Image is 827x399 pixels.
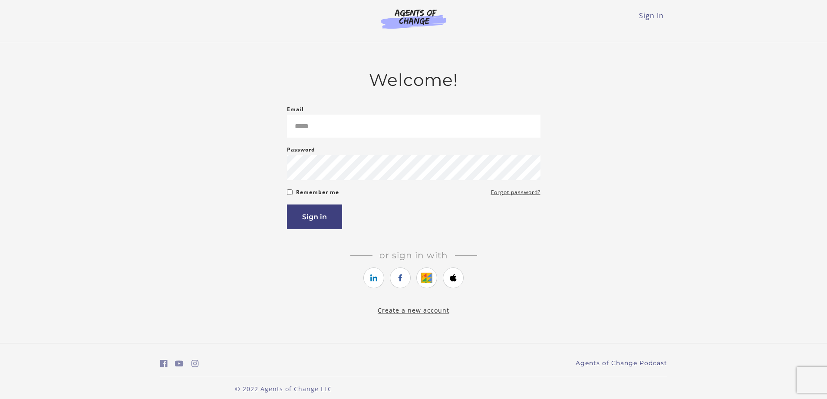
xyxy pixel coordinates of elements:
[639,11,664,20] a: Sign In
[175,359,184,368] i: https://www.youtube.com/c/AgentsofChangeTestPrepbyMeaganMitchell (Open in a new window)
[287,145,315,155] label: Password
[160,359,168,368] i: https://www.facebook.com/groups/aswbtestprep (Open in a new window)
[390,267,411,288] a: https://courses.thinkific.com/users/auth/facebook?ss%5Breferral%5D=&ss%5Buser_return_to%5D=&ss%5B...
[378,306,449,314] a: Create a new account
[416,267,437,288] a: https://courses.thinkific.com/users/auth/google?ss%5Breferral%5D=&ss%5Buser_return_to%5D=&ss%5Bvi...
[160,384,407,393] p: © 2022 Agents of Change LLC
[175,357,184,370] a: https://www.youtube.com/c/AgentsofChangeTestPrepbyMeaganMitchell (Open in a new window)
[287,70,540,90] h2: Welcome!
[443,267,464,288] a: https://courses.thinkific.com/users/auth/apple?ss%5Breferral%5D=&ss%5Buser_return_to%5D=&ss%5Bvis...
[287,104,304,115] label: Email
[372,250,455,261] span: Or sign in with
[191,357,199,370] a: https://www.instagram.com/agentsofchangeprep/ (Open in a new window)
[372,9,455,29] img: Agents of Change Logo
[296,187,339,198] label: Remember me
[160,357,168,370] a: https://www.facebook.com/groups/aswbtestprep (Open in a new window)
[191,359,199,368] i: https://www.instagram.com/agentsofchangeprep/ (Open in a new window)
[363,267,384,288] a: https://courses.thinkific.com/users/auth/linkedin?ss%5Breferral%5D=&ss%5Buser_return_to%5D=&ss%5B...
[576,359,667,368] a: Agents of Change Podcast
[287,204,342,229] button: Sign in
[491,187,540,198] a: Forgot password?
